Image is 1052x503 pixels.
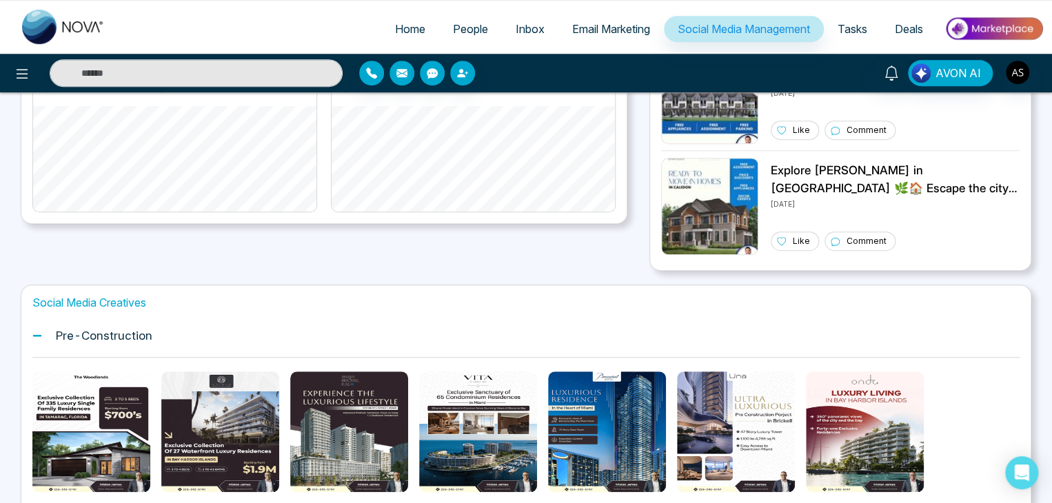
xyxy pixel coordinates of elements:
span: Tasks [838,22,867,36]
p: Explore [PERSON_NAME] in [GEOGRAPHIC_DATA] 🌿🏠 Escape the city and settle into a peaceful communit... [771,162,1020,197]
a: People [439,16,502,42]
span: Social Media Management [678,22,810,36]
img: Market-place.gif [944,13,1044,44]
p: Comment [847,235,887,247]
a: Social Media Management [664,16,824,42]
div: Open Intercom Messenger [1005,456,1038,489]
a: Tasks [824,16,881,42]
h1: Social Media Creatives [32,296,1020,309]
button: AVON AI [908,60,993,86]
a: Deals [881,16,937,42]
img: User Avatar [1006,61,1029,84]
img: Unable to load img. [661,47,758,144]
a: Home [381,16,439,42]
img: Lead Flow [911,63,931,83]
p: [DATE] [771,197,1020,209]
span: AVON AI [935,65,981,81]
p: Like [793,235,810,247]
img: Unable to load img. [661,158,758,255]
p: Like [793,124,810,136]
span: Email Marketing [572,22,650,36]
img: Nova CRM Logo [22,10,105,44]
p: Comment [847,124,887,136]
span: Deals [895,22,923,36]
h1: Pre-Construction [56,329,152,342]
span: People [453,22,488,36]
span: Home [395,22,425,36]
a: Email Marketing [558,16,664,42]
p: [DATE] [771,86,1020,99]
a: Inbox [502,16,558,42]
span: Inbox [516,22,545,36]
